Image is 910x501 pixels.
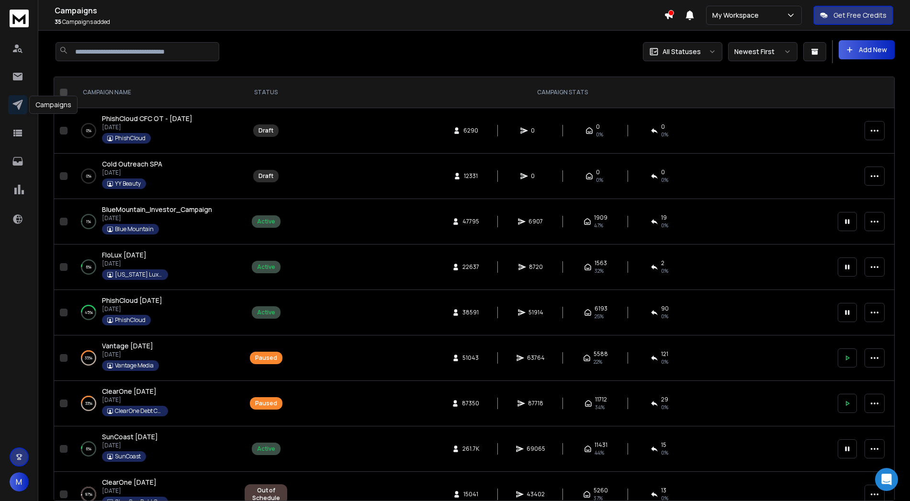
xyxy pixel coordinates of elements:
[86,217,91,226] p: 1 %
[71,77,239,108] th: CAMPAIGN NAME
[115,134,146,142] p: PhishCloud
[528,309,543,316] span: 51914
[85,353,92,363] p: 35 %
[594,358,602,366] span: 22 %
[728,42,798,61] button: Newest First
[463,490,478,498] span: 15041
[102,169,162,177] p: [DATE]
[661,449,668,456] span: 0 %
[527,445,545,453] span: 69065
[839,40,895,59] button: Add New
[71,381,239,426] td: 33%ClearOne [DATE][DATE]ClearOne Debt Consolidation
[462,218,479,225] span: 47795
[661,358,668,366] span: 0 %
[71,108,239,154] td: 0%PhishCloud CFC OT - [DATE][DATE]PhishCloud
[257,263,275,271] div: Active
[71,426,239,472] td: 6%SunCoast [DATE][DATE]SunCoast
[596,176,603,184] span: 0%
[55,18,61,26] span: 35
[86,262,91,272] p: 6 %
[102,487,168,495] p: [DATE]
[661,131,668,138] span: 0%
[115,453,141,460] p: SunCoast
[257,445,275,453] div: Active
[55,5,664,16] h1: Campaigns
[661,214,667,222] span: 19
[712,11,763,20] p: My Workspace
[595,305,607,312] span: 6193
[115,407,163,415] p: ClearOne Debt Consolidation
[102,114,192,123] a: PhishCloud CFC OT - [DATE]
[102,214,212,222] p: [DATE]
[102,205,212,214] span: BlueMountain_Investor_Campaign
[529,263,543,271] span: 8720
[102,387,157,396] a: ClearOne [DATE]
[102,205,212,214] a: BlueMountain_Investor_Campaign
[71,290,239,335] td: 45%PhishCloud [DATE][DATE]PhishCloud
[595,259,607,267] span: 1563
[464,172,478,180] span: 12331
[85,308,93,317] p: 45 %
[596,131,603,138] span: 0%
[102,305,162,313] p: [DATE]
[102,123,192,131] p: [DATE]
[594,487,608,494] span: 5260
[55,18,664,26] p: Campaigns added
[102,250,146,259] span: FloLux [DATE]
[594,214,607,222] span: 1909
[661,487,666,494] span: 13
[531,172,540,180] span: 0
[462,445,479,453] span: 261.7K
[293,77,832,108] th: CAMPAIGN STATS
[102,432,158,442] a: SunCoast [DATE]
[71,245,239,290] td: 6%FloLux [DATE][DATE][US_STATE] Luxury
[661,350,668,358] span: 121
[463,127,478,134] span: 6290
[86,171,91,181] p: 0 %
[813,6,893,25] button: Get Free Credits
[115,225,154,233] p: Blue Mountain
[255,400,277,407] div: Paused
[102,478,157,487] a: ClearOne [DATE]
[85,399,92,408] p: 33 %
[257,218,275,225] div: Active
[661,222,668,229] span: 0 %
[661,396,668,403] span: 29
[102,442,158,449] p: [DATE]
[595,441,607,449] span: 11431
[71,154,239,199] td: 0%Cold Outreach SPA[DATE]YY Beauty
[102,296,162,305] a: PhishCloud [DATE]
[258,127,273,134] div: Draft
[661,441,666,449] span: 15
[528,218,543,225] span: 6907
[462,354,479,362] span: 51043
[595,312,604,320] span: 25 %
[257,309,275,316] div: Active
[102,159,162,169] a: Cold Outreach SPA
[115,271,163,278] p: [US_STATE] Luxury
[596,123,600,131] span: 0
[595,449,604,456] span: 44 %
[10,472,29,491] button: M
[661,176,668,184] span: 0%
[102,260,168,267] p: [DATE]
[29,96,78,114] div: Campaigns
[661,305,669,312] span: 90
[661,267,668,275] span: 0 %
[661,312,668,320] span: 0 %
[462,400,479,407] span: 87350
[115,362,154,369] p: Vantage Media
[462,263,479,271] span: 22637
[102,296,162,305] span: PhishCloud [DATE]
[10,10,29,27] img: logo
[595,396,607,403] span: 11712
[531,127,540,134] span: 0
[86,444,91,454] p: 6 %
[661,259,664,267] span: 2
[102,341,153,351] a: Vantage [DATE]
[71,335,239,381] td: 35%Vantage [DATE][DATE]Vantage Media
[661,403,668,411] span: 0 %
